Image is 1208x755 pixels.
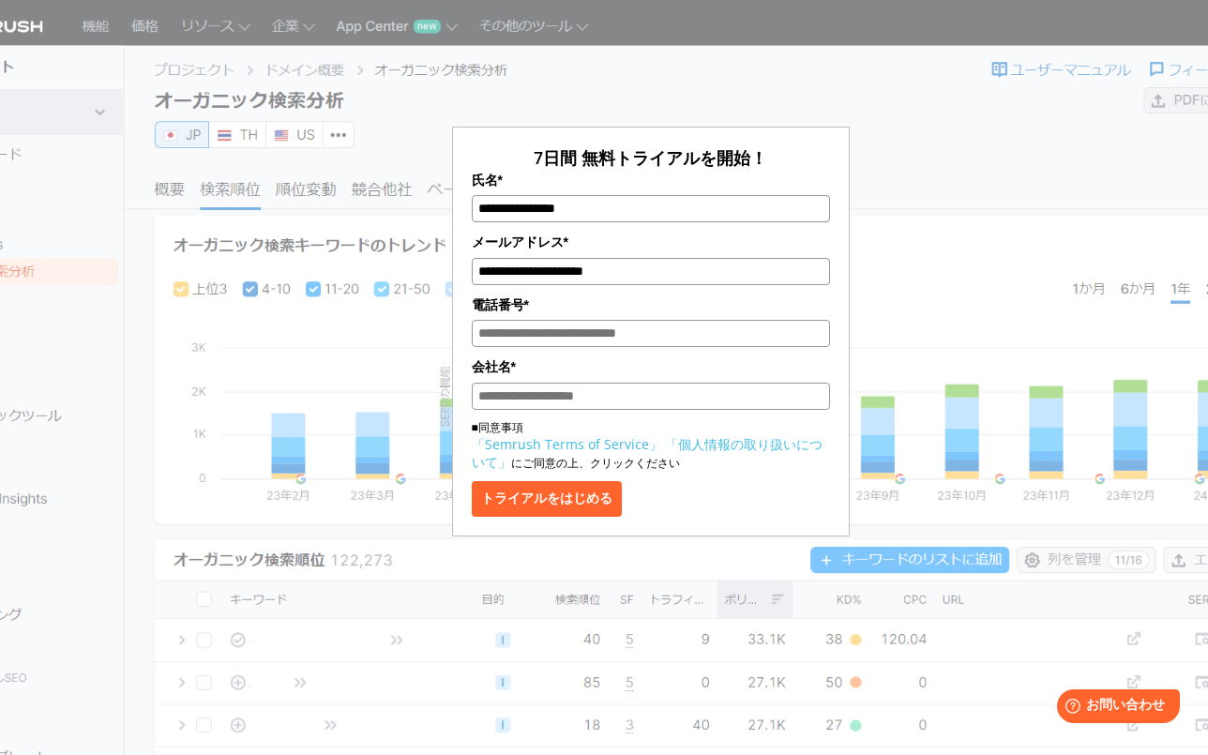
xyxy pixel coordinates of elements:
[534,146,767,169] span: 7日間 無料トライアルを開始！
[472,232,831,252] label: メールアドレス*
[472,419,831,472] p: ■同意事項 にご同意の上、クリックください
[472,481,622,517] button: トライアルをはじめる
[1041,682,1187,734] iframe: Help widget launcher
[472,435,823,471] a: 「個人情報の取り扱いについて」
[472,294,831,315] label: 電話番号*
[472,435,662,453] a: 「Semrush Terms of Service」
